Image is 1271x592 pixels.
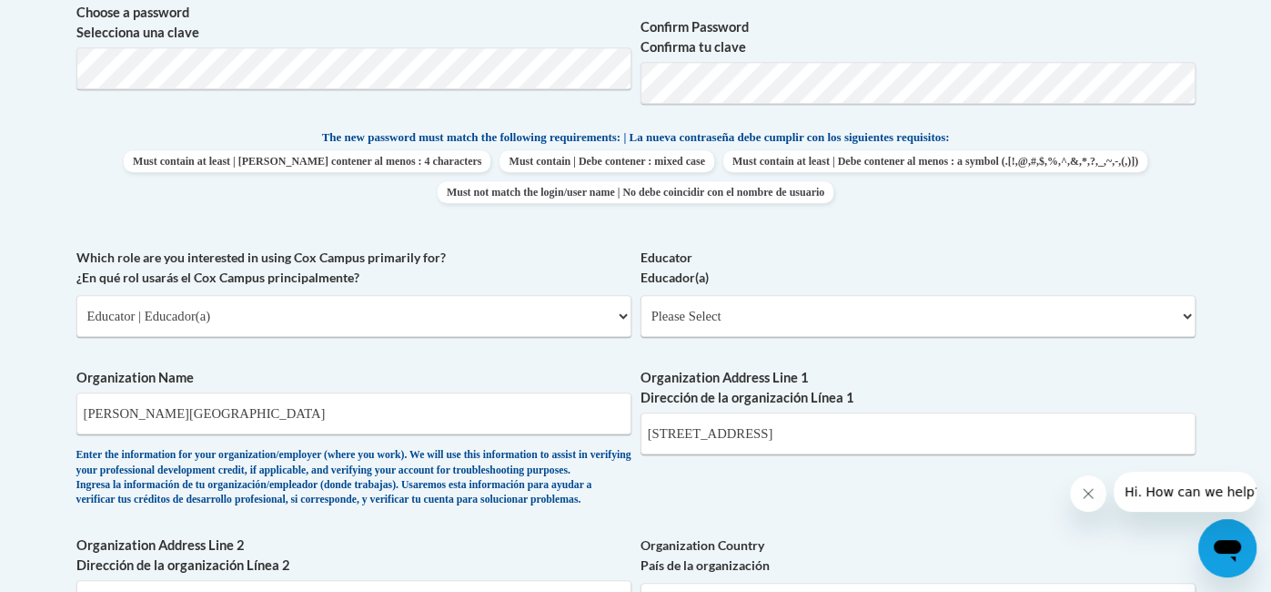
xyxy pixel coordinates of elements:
[641,413,1195,454] input: Metadata input
[322,129,950,146] span: The new password must match the following requirements: | La nueva contraseña debe cumplir con lo...
[641,368,1195,408] label: Organization Address Line 1 Dirección de la organización Línea 1
[76,393,631,434] input: Metadata input
[76,3,631,43] label: Choose a password Selecciona una clave
[76,448,631,508] div: Enter the information for your organization/employer (where you work). We will use this informati...
[641,248,1195,288] label: Educator Educador(a)
[723,150,1147,172] span: Must contain at least | Debe contener al menos : a symbol (.[!,@,#,$,%,^,&,*,?,_,~,-,(,)])
[499,150,713,172] span: Must contain | Debe contener : mixed case
[1114,472,1256,512] iframe: Message from company
[641,17,1195,57] label: Confirm Password Confirma tu clave
[76,536,631,576] label: Organization Address Line 2 Dirección de la organización Línea 2
[76,368,631,388] label: Organization Name
[1070,475,1106,512] iframe: Close message
[438,181,833,203] span: Must not match the login/user name | No debe coincidir con el nombre de usuario
[76,248,631,288] label: Which role are you interested in using Cox Campus primarily for? ¿En qué rol usarás el Cox Campus...
[11,13,147,27] span: Hi. How can we help?
[1198,519,1256,577] iframe: Button to launch messaging window
[124,150,490,172] span: Must contain at least | [PERSON_NAME] contener al menos : 4 characters
[641,536,1195,576] label: Organization Country País de la organización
